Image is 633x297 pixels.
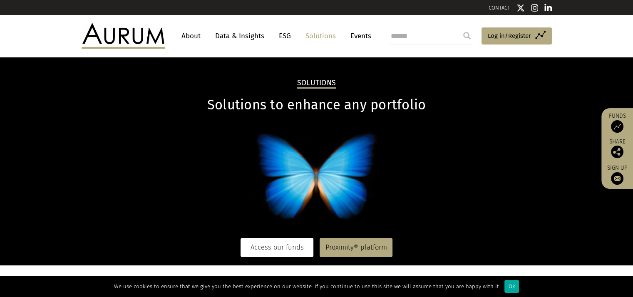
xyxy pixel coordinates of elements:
div: Share [606,139,629,158]
h1: Solutions to enhance any portfolio [82,97,552,113]
a: Events [346,28,371,44]
a: Data & Insights [211,28,268,44]
img: Twitter icon [516,4,525,12]
img: Aurum [82,23,165,48]
img: Linkedin icon [544,4,552,12]
a: About [177,28,205,44]
input: Submit [459,27,475,44]
a: ESG [275,28,295,44]
a: Solutions [301,28,340,44]
img: Share this post [611,146,623,158]
img: Sign up to our newsletter [611,172,623,185]
a: CONTACT [489,5,510,11]
span: Log in/Register [488,31,531,41]
a: Funds [606,112,629,133]
img: Instagram icon [531,4,539,12]
img: Access Funds [611,120,623,133]
h2: Solutions [297,79,336,89]
a: Log in/Register [482,27,552,45]
a: Proximity® platform [320,238,392,257]
a: Access our funds [241,238,313,257]
a: Sign up [606,164,629,185]
div: Ok [504,280,519,293]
